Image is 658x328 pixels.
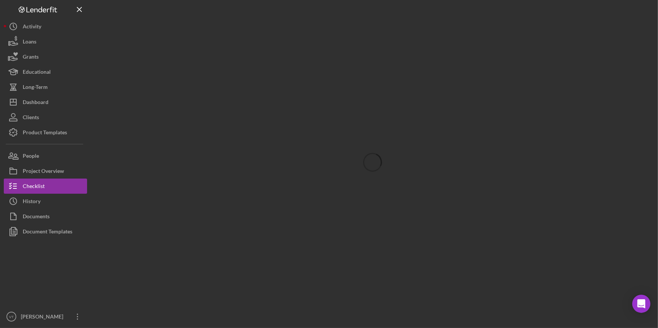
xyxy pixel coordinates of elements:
div: Checklist [23,179,45,196]
div: Open Intercom Messenger [632,295,650,313]
div: Activity [23,19,41,36]
div: Long-Term [23,79,48,96]
button: Educational [4,64,87,79]
button: Document Templates [4,224,87,239]
button: History [4,194,87,209]
button: Documents [4,209,87,224]
div: History [23,194,41,211]
div: People [23,148,39,165]
button: Loans [4,34,87,49]
div: Document Templates [23,224,72,241]
div: Documents [23,209,50,226]
button: Product Templates [4,125,87,140]
div: [PERSON_NAME] [19,309,68,326]
button: Dashboard [4,95,87,110]
button: Long-Term [4,79,87,95]
button: Project Overview [4,163,87,179]
button: Checklist [4,179,87,194]
button: Clients [4,110,87,125]
div: Loans [23,34,36,51]
div: Grants [23,49,39,66]
div: Educational [23,64,51,81]
button: VT[PERSON_NAME] [4,309,87,324]
div: Project Overview [23,163,64,180]
button: People [4,148,87,163]
div: Dashboard [23,95,48,112]
button: Activity [4,19,87,34]
text: VT [9,315,14,319]
div: Product Templates [23,125,67,142]
button: Grants [4,49,87,64]
div: Clients [23,110,39,127]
